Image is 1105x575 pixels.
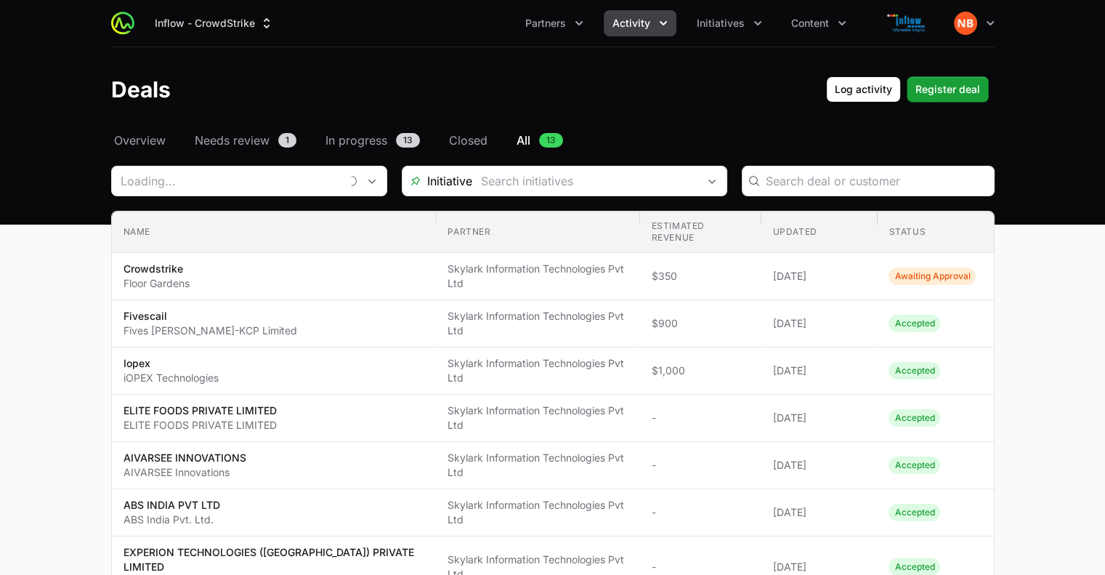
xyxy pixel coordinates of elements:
[357,166,386,196] div: Open
[651,458,749,473] span: -
[688,10,771,36] div: Initiatives menu
[517,10,592,36] div: Partners menu
[651,316,749,331] span: $900
[124,512,220,527] p: ABS India Pvt. Ltd.
[446,132,490,149] a: Closed
[772,560,865,574] span: [DATE]
[782,10,855,36] button: Content
[782,10,855,36] div: Content menu
[517,132,530,149] span: All
[639,212,761,253] th: Estimated revenue
[772,411,865,425] span: [DATE]
[539,133,563,148] span: 13
[124,309,297,323] p: Fivescail
[124,465,246,480] p: AIVARSEE Innovations
[604,10,676,36] button: Activity
[772,269,865,284] span: [DATE]
[323,132,423,149] a: In progress13
[772,316,865,331] span: [DATE]
[124,262,190,276] p: Crowdstrike
[772,363,865,378] span: [DATE]
[791,16,829,31] span: Content
[651,411,749,425] span: -
[688,10,771,36] button: Initiatives
[873,9,942,38] img: Inflow
[124,418,277,433] p: ELITE FOODS PRIVATE LIMITED
[449,132,487,149] span: Closed
[111,132,169,149] a: Overview
[514,132,566,149] a: All13
[134,10,855,36] div: Main navigation
[112,212,437,253] th: Name
[111,12,134,35] img: ActivitySource
[448,451,628,480] span: Skylark Information Technologies Pvt Ltd
[448,356,628,385] span: Skylark Information Technologies Pvt Ltd
[396,133,420,148] span: 13
[835,81,892,98] span: Log activity
[124,323,297,338] p: Fives [PERSON_NAME]-KCP Limited
[448,309,628,338] span: Skylark Information Technologies Pvt Ltd
[877,212,993,253] th: Status
[525,16,566,31] span: Partners
[472,166,697,196] input: Search initiatives
[448,498,628,527] span: Skylark Information Technologies Pvt Ltd
[192,132,299,149] a: Needs review1
[826,76,989,102] div: Primary actions
[772,458,865,473] span: [DATE]
[604,10,676,36] div: Activity menu
[124,371,219,385] p: iOPEX Technologies
[146,10,283,36] div: Supplier switch menu
[436,212,639,253] th: Partner
[651,505,749,520] span: -
[146,10,283,36] button: Inflow - CrowdStrike
[761,212,877,253] th: Updated
[111,76,171,102] h1: Deals
[612,16,650,31] span: Activity
[278,133,296,148] span: 1
[766,172,985,190] input: Search deal or customer
[124,276,190,291] p: Floor Gardens
[651,363,749,378] span: $1,000
[915,81,980,98] span: Register deal
[651,560,749,574] span: -
[124,356,219,371] p: Iopex
[448,403,628,433] span: Skylark Information Technologies Pvt Ltd
[124,403,277,418] p: ELITE FOODS PRIVATE LIMITED
[402,172,472,190] span: Initiative
[954,12,977,35] img: Navin Balachandran
[195,132,270,149] span: Needs review
[124,498,220,512] p: ABS INDIA PVT LTD
[651,269,749,284] span: $350
[124,545,425,574] p: EXPERION TECHNOLOGIES ([GEOGRAPHIC_DATA]) PRIVATE LIMITED
[697,16,745,31] span: Initiatives
[772,505,865,520] span: [DATE]
[114,132,166,149] span: Overview
[325,132,387,149] span: In progress
[517,10,592,36] button: Partners
[826,76,901,102] button: Log activity
[124,451,246,465] p: AIVARSEE INNOVATIONS
[448,262,628,291] span: Skylark Information Technologies Pvt Ltd
[907,76,989,102] button: Register deal
[112,166,340,196] input: Loading...
[697,166,726,196] div: Open
[111,132,995,149] nav: Deals navigation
